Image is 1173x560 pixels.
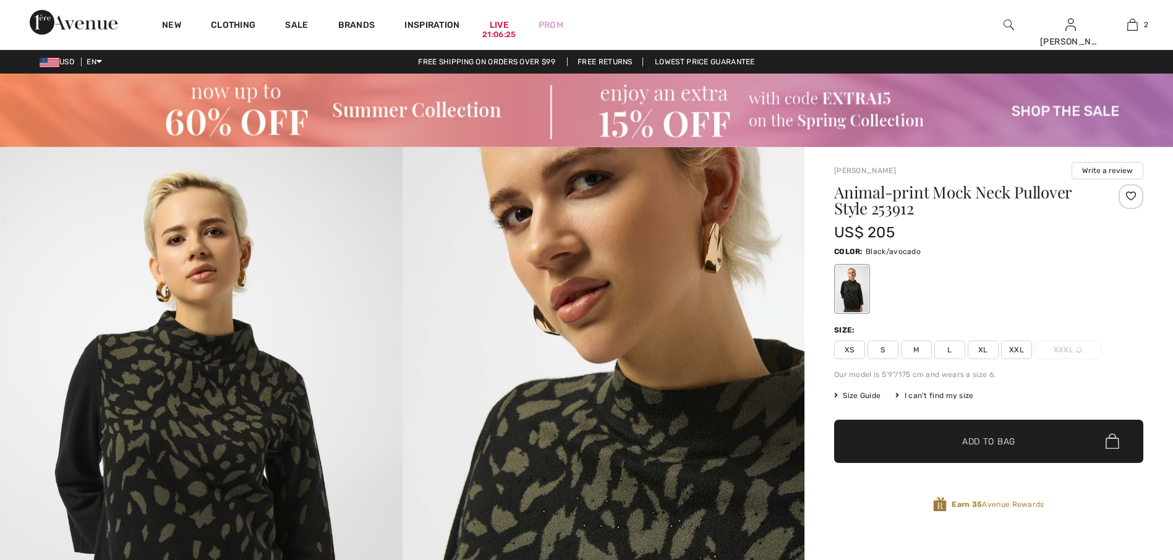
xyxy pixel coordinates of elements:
img: Bag.svg [1106,433,1119,449]
span: XS [834,341,865,359]
a: Sign In [1065,19,1076,30]
div: Black/avocado [836,266,868,312]
h1: Animal-print Mock Neck Pullover Style 253912 [834,184,1092,216]
strong: Earn 35 [952,500,982,509]
span: XXL [1001,341,1032,359]
img: My Bag [1127,17,1138,32]
a: Brands [338,20,375,33]
a: Free Returns [567,57,643,66]
a: Sale [285,20,308,33]
span: US$ 205 [834,224,895,241]
img: US Dollar [40,57,59,67]
a: Live21:06:25 [490,19,509,32]
div: Size: [834,325,858,336]
div: I can't find my size [895,390,973,401]
div: 21:06:25 [482,29,516,41]
button: Add to Bag [834,420,1143,463]
span: XL [968,341,999,359]
a: [PERSON_NAME] [834,166,896,175]
a: Prom [539,19,563,32]
span: XXXL [1034,341,1101,359]
a: Clothing [211,20,255,33]
span: L [934,341,965,359]
span: Add to Bag [962,435,1015,448]
a: New [162,20,181,33]
span: EN [87,57,102,66]
span: Size Guide [834,390,881,401]
span: M [901,341,932,359]
img: 1ère Avenue [30,10,117,35]
img: search the website [1004,17,1014,32]
img: My Info [1065,17,1076,32]
img: Avenue Rewards [933,496,947,513]
a: 2 [1102,17,1162,32]
div: [PERSON_NAME] [1040,35,1101,48]
span: Color: [834,247,863,256]
span: Inspiration [404,20,459,33]
span: Black/avocado [866,247,921,256]
span: Avenue Rewards [952,499,1044,510]
a: Free shipping on orders over $99 [408,57,565,66]
span: 2 [1144,19,1148,30]
span: S [868,341,898,359]
div: Our model is 5'9"/175 cm and wears a size 6. [834,369,1143,380]
img: ring-m.svg [1076,347,1082,353]
span: USD [40,57,79,66]
button: Write a review [1072,162,1143,179]
a: Lowest Price Guarantee [645,57,765,66]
